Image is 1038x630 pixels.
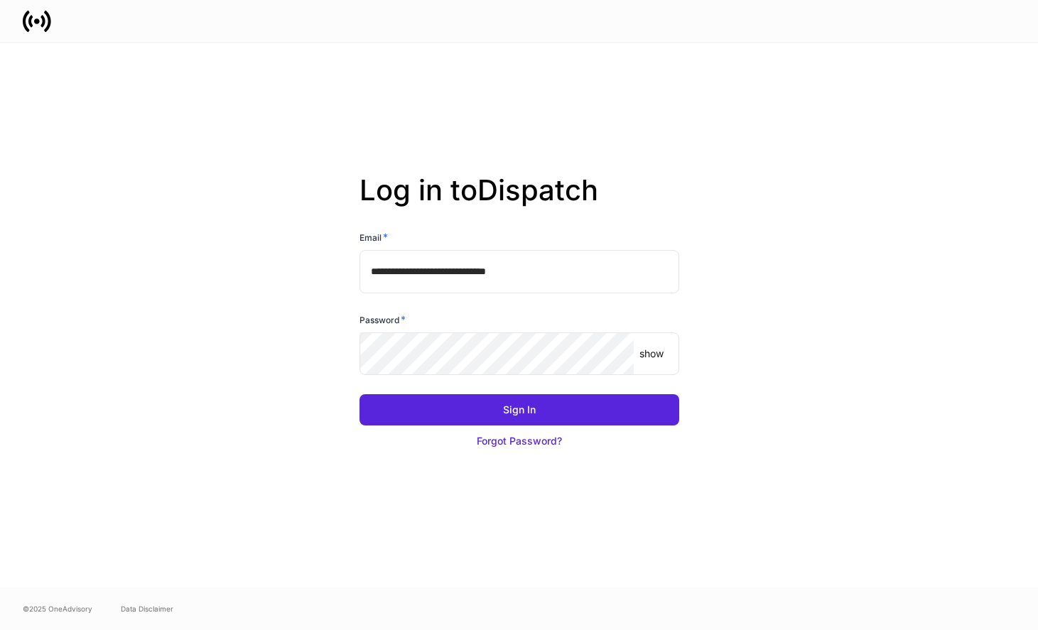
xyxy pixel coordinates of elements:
a: Data Disclaimer [121,603,173,614]
div: Forgot Password? [477,434,562,448]
h2: Log in to Dispatch [359,173,679,230]
div: Sign In [503,403,536,417]
p: show [639,347,664,361]
h6: Email [359,230,388,244]
button: Sign In [359,394,679,425]
button: Forgot Password? [359,425,679,457]
h6: Password [359,313,406,327]
span: © 2025 OneAdvisory [23,603,92,614]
